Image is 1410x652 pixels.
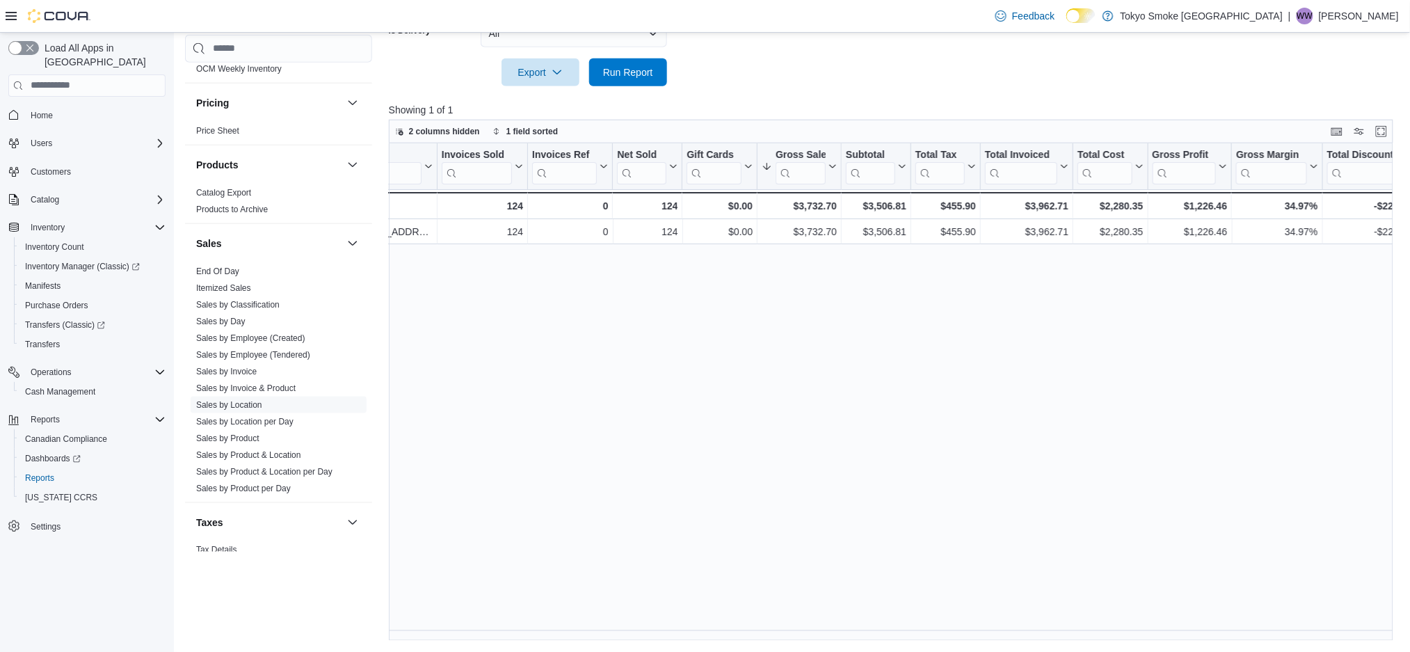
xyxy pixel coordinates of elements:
div: Gross Margin [1236,148,1306,161]
div: 124 [442,223,523,240]
nav: Complex example [8,100,166,573]
span: Sales by Classification [196,299,280,310]
div: Location [345,148,422,161]
a: Sales by Employee (Tendered) [196,350,310,360]
span: Export [510,58,571,86]
a: Transfers [19,336,65,353]
button: Canadian Compliance [14,429,171,449]
span: Dashboards [19,450,166,467]
span: Settings [31,521,61,532]
a: Purchase Orders [19,297,94,314]
button: Display options [1351,123,1368,140]
div: Gross Profit [1152,148,1216,184]
div: $0.00 [687,223,753,240]
div: $455.90 [915,198,976,214]
div: Location [345,148,422,184]
div: $3,506.81 [846,198,906,214]
input: Dark Mode [1066,8,1096,23]
span: Transfers [25,339,60,350]
button: Purchase Orders [14,296,171,315]
span: Sales by Invoice [196,366,257,377]
span: Run Report [603,65,653,79]
a: Cash Management [19,383,101,400]
button: Customers [3,161,171,182]
h3: Products [196,158,239,172]
span: Tax Details [196,545,237,556]
span: Operations [31,367,72,378]
span: Inventory Manager (Classic) [19,258,166,275]
button: Invoices Sold [442,148,523,184]
span: Feedback [1012,9,1055,23]
div: Wyatt Wilson [1297,8,1313,24]
div: $3,732.70 [762,198,837,214]
a: Sales by Product [196,434,259,443]
span: Customers [31,166,71,177]
a: Transfers (Classic) [14,315,171,335]
button: Total Tax [915,148,976,184]
h3: Sales [196,237,222,251]
span: Canadian Compliance [19,431,166,447]
button: Settings [3,516,171,536]
span: Reports [19,470,166,486]
button: Net Sold [617,148,678,184]
span: Reports [25,472,54,484]
button: Gross Profit [1152,148,1227,184]
div: 124 [617,223,678,240]
span: Manifests [19,278,166,294]
button: Run Report [589,58,667,86]
button: Enter fullscreen [1373,123,1390,140]
div: Invoices Ref [532,148,597,161]
span: Inventory [25,219,166,236]
button: Operations [25,364,77,381]
span: Sales by Product per Day [196,483,291,494]
a: Inventory Manager (Classic) [14,257,171,276]
div: Gift Card Sales [687,148,742,184]
button: Catalog [3,190,171,209]
div: 124 [617,198,678,214]
button: Taxes [344,514,361,531]
a: Inventory Count [19,239,90,255]
span: Dashboards [25,453,81,464]
p: [PERSON_NAME] [1319,8,1399,24]
div: $2,280.35 [1077,198,1143,214]
span: Home [25,106,166,124]
a: Customers [25,164,77,180]
div: $1,226.46 [1152,198,1227,214]
span: Sales by Employee (Created) [196,333,305,344]
span: Reports [25,411,166,428]
a: Products to Archive [196,205,268,214]
span: WW [1297,8,1313,24]
a: Sales by Product per Day [196,484,291,493]
div: Net Sold [617,148,666,161]
div: Total Discount [1327,148,1401,184]
a: End Of Day [196,267,239,276]
p: | [1288,8,1291,24]
button: Gift Cards [687,148,753,184]
div: 0 [532,198,608,214]
span: Sales by Product & Location [196,450,301,461]
div: $455.90 [915,223,976,240]
span: Manifests [25,280,61,292]
span: Inventory Count [25,241,84,253]
div: Total Discount [1327,148,1401,161]
div: $2,280.35 [1077,223,1143,240]
span: End Of Day [196,266,239,277]
span: Cash Management [19,383,166,400]
a: Reports [19,470,60,486]
button: Users [25,135,58,152]
div: Totals [345,198,433,214]
div: Pricing [185,122,372,145]
span: Purchase Orders [19,297,166,314]
a: Sales by Employee (Created) [196,333,305,343]
button: Gross Margin [1236,148,1317,184]
span: 1 field sorted [506,126,559,137]
div: 0 [532,223,608,240]
span: Itemized Sales [196,283,251,294]
a: Manifests [19,278,66,294]
button: 2 columns hidden [390,123,486,140]
button: 1 field sorted [487,123,564,140]
div: 34.97% [1236,223,1317,240]
a: Sales by Product & Location [196,450,301,460]
div: $0.00 [687,198,753,214]
button: Pricing [196,96,342,110]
